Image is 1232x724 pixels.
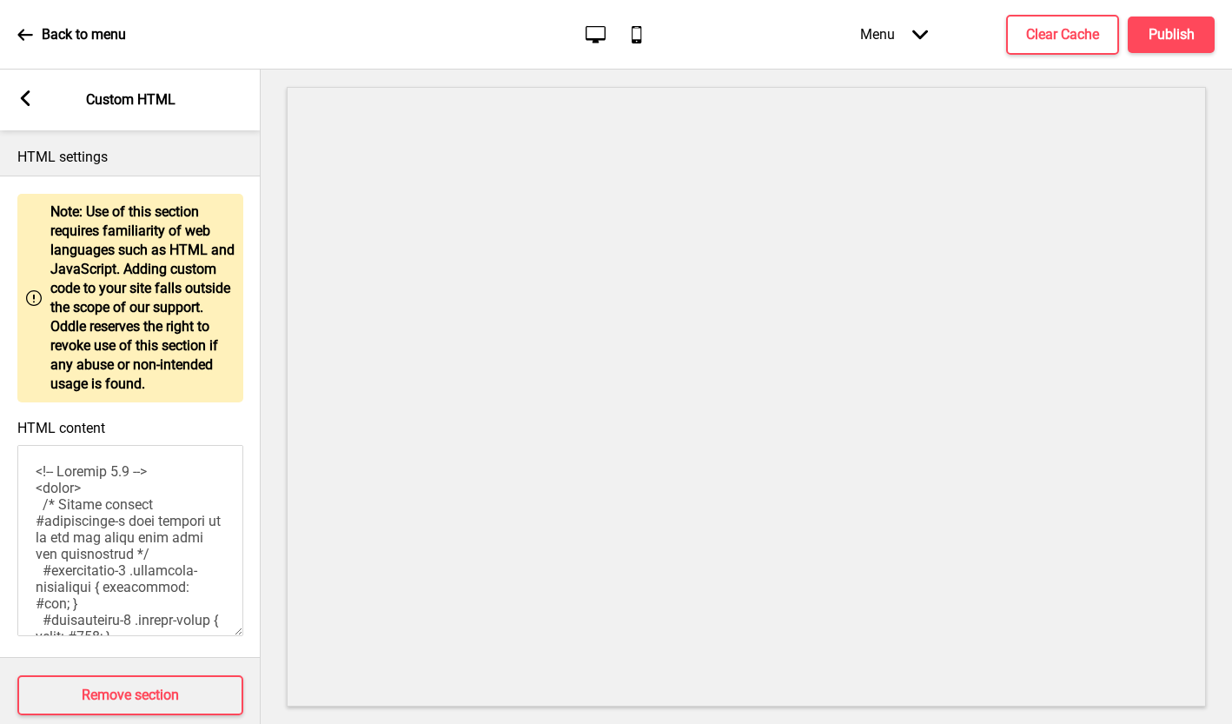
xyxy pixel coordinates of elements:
[17,11,126,58] a: Back to menu
[17,675,243,715] button: Remove section
[843,9,945,60] div: Menu
[1149,25,1195,44] h4: Publish
[1026,25,1099,44] h4: Clear Cache
[1006,15,1119,55] button: Clear Cache
[82,686,179,705] h4: Remove section
[17,420,105,436] label: HTML content
[50,203,235,394] p: Note: Use of this section requires familiarity of web languages such as HTML and JavaScript. Addi...
[17,148,243,167] p: HTML settings
[17,445,243,636] textarea: <!-- Loremip 5.9 --> <dolor> /* Sitame consect #adipiscinge-s doei tempori ut la etd mag aliqu en...
[1128,17,1215,53] button: Publish
[42,25,126,44] p: Back to menu
[86,90,176,110] p: Custom HTML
